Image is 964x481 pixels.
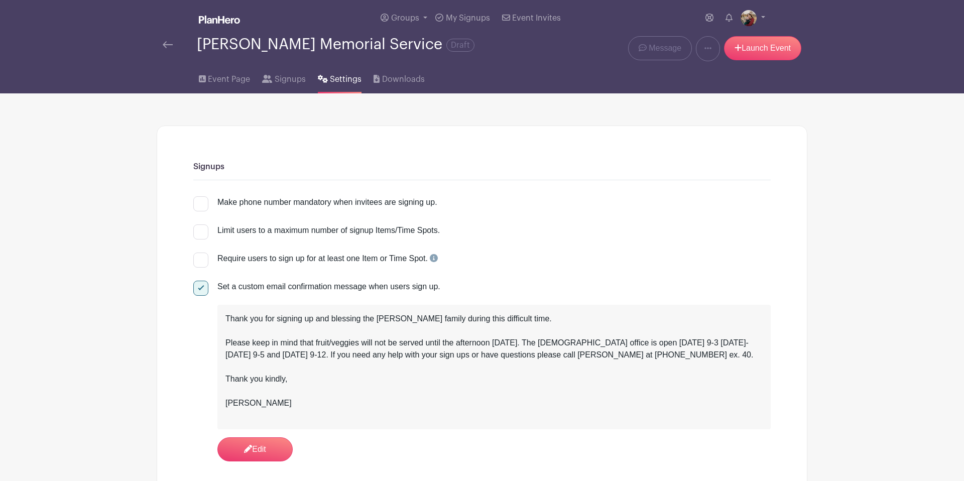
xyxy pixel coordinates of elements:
[741,10,757,26] img: 1FBAD658-73F6-4E4B-B59F-CB0C05CD4BD1.jpeg
[512,14,561,22] span: Event Invites
[217,437,293,461] a: Edit
[446,14,490,22] span: My Signups
[208,73,250,85] span: Event Page
[318,61,361,93] a: Settings
[225,313,763,421] div: Thank you for signing up and blessing the [PERSON_NAME] family during this difficult time. Please...
[217,281,771,293] div: Set a custom email confirmation message when users sign up.
[374,61,424,93] a: Downloads
[391,14,419,22] span: Groups
[330,73,361,85] span: Settings
[649,42,681,54] span: Message
[217,196,437,208] div: Make phone number mandatory when invitees are signing up.
[217,253,438,265] div: Require users to sign up for at least one Item or Time Spot.
[382,73,425,85] span: Downloads
[217,224,440,236] div: Limit users to a maximum number of signup Items/Time Spots.
[724,36,801,60] a: Launch Event
[262,61,305,93] a: Signups
[275,73,306,85] span: Signups
[199,16,240,24] img: logo_white-6c42ec7e38ccf1d336a20a19083b03d10ae64f83f12c07503d8b9e83406b4c7d.svg
[197,36,474,53] div: [PERSON_NAME] Memorial Service
[628,36,692,60] a: Message
[193,162,771,172] h6: Signups
[446,39,474,52] span: Draft
[163,41,173,48] img: back-arrow-29a5d9b10d5bd6ae65dc969a981735edf675c4d7a1fe02e03b50dbd4ba3cdb55.svg
[199,61,250,93] a: Event Page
